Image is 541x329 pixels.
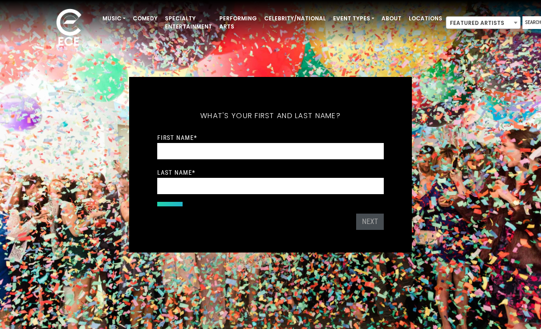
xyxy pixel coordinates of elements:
a: Celebrity/National [261,11,329,26]
a: Performing Arts [216,11,261,34]
a: About [378,11,405,26]
span: Featured Artists [446,16,521,29]
img: ece_new_logo_whitev2-1.png [46,6,92,50]
a: Music [99,11,129,26]
a: Comedy [129,11,161,26]
a: Locations [405,11,446,26]
span: Featured Artists [446,17,520,29]
a: Specialty Entertainment [161,11,216,34]
a: Event Types [329,11,378,26]
label: First Name [157,134,197,142]
h5: What's your first and last name? [157,100,384,132]
label: Last Name [157,168,195,176]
